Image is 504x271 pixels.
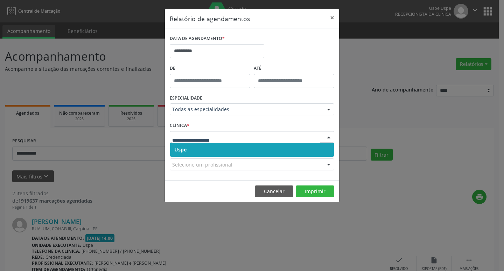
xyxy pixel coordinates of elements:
span: Uspe [174,146,187,153]
button: Imprimir [296,185,334,197]
label: De [170,63,250,74]
label: ATÉ [254,63,334,74]
button: Close [325,9,339,26]
span: Selecione um profissional [172,161,232,168]
button: Cancelar [255,185,293,197]
span: Todas as especialidades [172,106,320,113]
label: DATA DE AGENDAMENTO [170,33,225,44]
label: CLÍNICA [170,120,189,131]
h5: Relatório de agendamentos [170,14,250,23]
label: ESPECIALIDADE [170,93,202,104]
